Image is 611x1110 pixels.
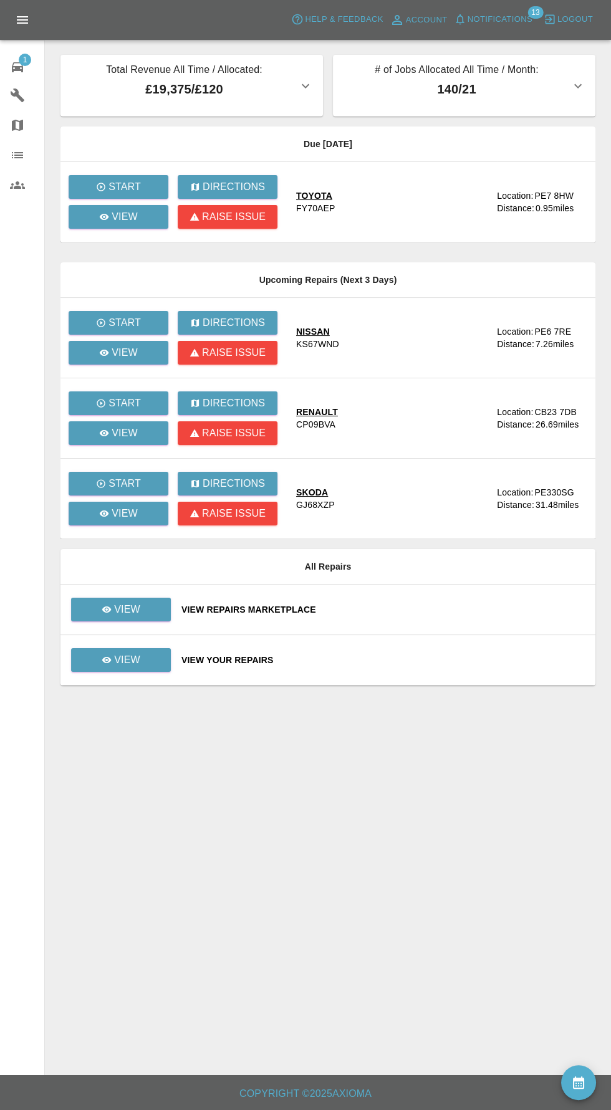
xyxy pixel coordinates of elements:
span: Notifications [468,12,532,27]
p: £19,375 / £120 [70,80,298,98]
p: View [112,426,138,441]
button: Directions [178,391,277,415]
button: availability [561,1065,596,1100]
button: Start [69,175,168,199]
div: Distance: [497,338,534,350]
div: 26.69 miles [536,418,585,431]
button: Start [69,472,168,495]
p: Raise issue [202,209,266,224]
span: 1 [19,54,31,66]
div: Location: [497,325,533,338]
p: Raise issue [202,506,266,521]
button: # of Jobs Allocated All Time / Month:140/21 [333,55,595,117]
div: PE6 7RE [534,325,571,338]
a: Location:PE330SGDistance:31.48miles [497,486,585,511]
div: Location: [497,486,533,499]
p: 140 / 21 [343,80,570,98]
a: TOYOTAFY70AEP [296,189,487,214]
p: View [114,653,140,667]
div: SKODA [296,486,335,499]
p: Directions [203,179,265,194]
a: View [71,598,171,621]
div: 31.48 miles [536,499,585,511]
a: Location:PE6 7REDistance:7.26miles [497,325,585,350]
button: Directions [178,311,277,335]
p: View [112,345,138,360]
button: Open drawer [7,5,37,35]
div: 0.95 miles [536,202,585,214]
span: Logout [557,12,593,27]
div: CB23 7DB [534,406,576,418]
div: Distance: [497,202,534,214]
a: SKODAGJ68XZP [296,486,487,511]
p: Directions [203,315,265,330]
div: Location: [497,189,533,202]
button: Raise issue [178,502,277,525]
th: All Repairs [60,549,595,585]
p: Start [108,476,141,491]
button: Logout [541,10,596,29]
p: Start [108,396,141,411]
p: View [114,602,140,617]
div: 7.26 miles [536,338,585,350]
button: Raise issue [178,341,277,365]
p: # of Jobs Allocated All Time / Month: [343,62,570,80]
a: View [69,341,168,365]
button: Directions [178,175,277,199]
button: Total Revenue All Time / Allocated:£19,375/£120 [60,55,323,117]
button: Directions [178,472,277,495]
div: PE330SG [534,486,574,499]
p: Total Revenue All Time / Allocated: [70,62,298,80]
div: Distance: [497,418,534,431]
a: View [69,421,168,445]
h6: Copyright © 2025 Axioma [10,1085,601,1103]
button: Raise issue [178,205,277,229]
a: View Your Repairs [181,654,585,666]
p: View [112,506,138,521]
div: Location: [497,406,533,418]
span: 13 [527,6,543,19]
a: View Repairs Marketplace [181,603,585,616]
a: View [70,604,171,614]
a: RENAULTCP09BVA [296,406,487,431]
th: Due [DATE] [60,127,595,162]
p: Directions [203,476,265,491]
a: View [70,654,171,664]
button: Raise issue [178,421,277,445]
p: Start [108,179,141,194]
a: NISSANKS67WND [296,325,487,350]
a: View [69,502,168,525]
div: RENAULT [296,406,338,418]
button: Start [69,391,168,415]
div: Distance: [497,499,534,511]
p: View [112,209,138,224]
a: Location:CB23 7DBDistance:26.69miles [497,406,585,431]
a: Account [387,10,451,30]
span: Account [406,13,448,27]
div: CP09BVA [296,418,335,431]
div: GJ68XZP [296,499,335,511]
p: Raise issue [202,426,266,441]
p: Raise issue [202,345,266,360]
p: Start [108,315,141,330]
div: KS67WND [296,338,339,350]
div: FY70AEP [296,202,335,214]
th: Upcoming Repairs (Next 3 Days) [60,262,595,298]
button: Start [69,311,168,335]
a: View [69,205,168,229]
div: NISSAN [296,325,339,338]
a: Location:PE7 8HWDistance:0.95miles [497,189,585,214]
div: PE7 8HW [534,189,574,202]
button: Help & Feedback [288,10,386,29]
a: View [71,648,171,672]
div: TOYOTA [296,189,335,202]
p: Directions [203,396,265,411]
span: Help & Feedback [305,12,383,27]
button: Notifications [451,10,536,29]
